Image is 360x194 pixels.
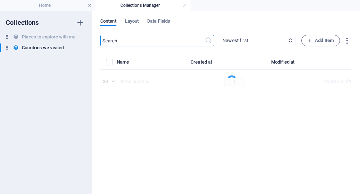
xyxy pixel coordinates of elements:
[163,58,243,70] th: Created at
[100,35,205,46] input: Search
[125,17,139,27] span: Layout
[95,1,191,9] h4: Collections Manager
[100,17,116,27] span: Content
[307,36,334,45] span: Add Item
[243,58,326,70] th: Modified at
[147,17,170,27] span: Data Fields
[117,58,163,70] th: Name
[301,35,340,46] button: Add Item
[76,18,85,27] i: Create new collection
[6,18,39,27] h6: Collections
[22,33,75,41] h6: Places to explore with me
[22,43,64,52] h6: Countries we visited
[100,58,351,70] table: items list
